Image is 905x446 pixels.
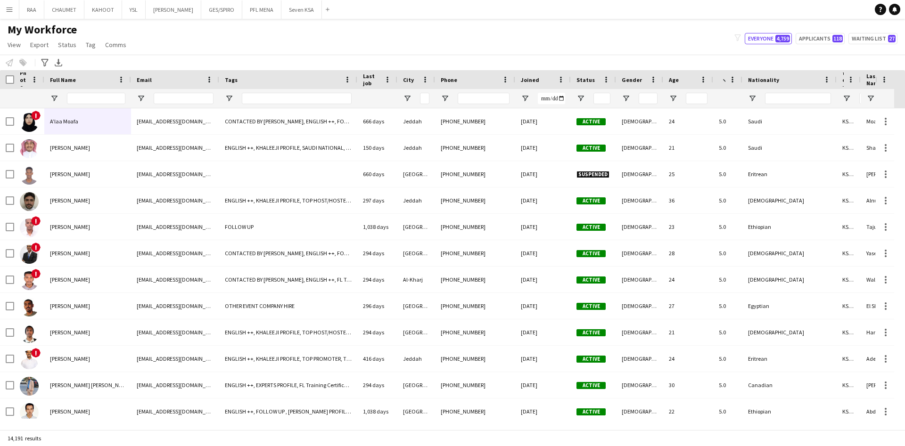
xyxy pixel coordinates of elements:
[593,93,610,104] input: Status Filter Input
[742,214,837,240] div: Ethiopian
[842,41,844,119] span: Workforce ID
[219,346,357,372] div: ENGLISH ++, KHALEEJI PROFILE, TOP PROMOTER, TOP [PERSON_NAME]
[538,93,565,104] input: Joined Filter Input
[31,111,41,120] span: !
[50,276,90,283] span: [PERSON_NAME]
[837,214,861,240] div: KSA213
[616,398,663,424] div: [DEMOGRAPHIC_DATA]
[837,319,861,345] div: KSA7592
[837,267,861,292] div: KSA8795
[397,267,435,292] div: Al-Kharj
[742,240,837,266] div: [DEMOGRAPHIC_DATA]
[616,135,663,161] div: [DEMOGRAPHIC_DATA]
[515,372,571,398] div: [DATE]
[122,0,146,19] button: YSL
[101,39,130,51] a: Comms
[131,398,219,424] div: [EMAIL_ADDRESS][DOMAIN_NAME]
[30,41,49,49] span: Export
[435,293,515,319] div: [PHONE_NUMBER]
[837,293,861,319] div: KSA9674
[67,93,125,104] input: Full Name Filter Input
[20,245,39,264] img: Abdelaziz Yaseen
[20,69,27,90] span: Photo
[842,94,851,103] button: Open Filter Menu
[26,39,52,51] a: Export
[357,187,397,213] div: 297 days
[20,271,39,290] img: Abdelmageed Waleed
[435,161,515,187] div: [PHONE_NUMBER]
[20,403,39,422] img: Abdulaziz Abduljawed
[515,214,571,240] div: [DATE]
[616,214,663,240] div: [DEMOGRAPHIC_DATA]
[86,41,96,49] span: Tag
[765,93,831,104] input: Nationality Filter Input
[713,240,742,266] div: 5.0
[435,187,515,213] div: [PHONE_NUMBER]
[616,293,663,319] div: [DEMOGRAPHIC_DATA]
[435,346,515,372] div: [PHONE_NUMBER]
[616,267,663,292] div: [DEMOGRAPHIC_DATA]
[201,0,242,19] button: GES/SPIRO
[131,293,219,319] div: [EMAIL_ADDRESS][DOMAIN_NAME]
[435,108,515,134] div: [PHONE_NUMBER]
[219,319,357,345] div: ENGLISH ++, KHALEEJI PROFILE, TOP HOST/HOSTESS, TOP [PERSON_NAME]
[837,108,861,134] div: KSA5066
[31,243,41,252] span: !
[622,94,630,103] button: Open Filter Menu
[131,161,219,187] div: [EMAIL_ADDRESS][DOMAIN_NAME]
[837,346,861,372] div: KSA2491
[663,161,713,187] div: 25
[219,135,357,161] div: ENGLISH ++, KHALEEJI PROFILE, SAUDI NATIONAL, TOP HOST/HOSTESS, TOP PROMOTER, Top Saudi Profiles ...
[397,214,435,240] div: [GEOGRAPHIC_DATA]
[31,216,41,226] span: !
[576,329,606,336] span: Active
[20,139,39,158] img: Aamer Shakir
[225,76,238,83] span: Tags
[242,93,352,104] input: Tags Filter Input
[713,398,742,424] div: 5.0
[219,372,357,398] div: ENGLISH ++, EXPERTS PROFILE, FL Training Certificate, FOLLOW UP , TOP HOST/HOSTESS, TOP PROMOTER,...
[397,293,435,319] div: [GEOGRAPHIC_DATA]
[435,398,515,424] div: [PHONE_NUMBER]
[50,94,58,103] button: Open Filter Menu
[515,161,571,187] div: [DATE]
[420,93,429,104] input: City Filter Input
[219,398,357,424] div: ENGLISH ++, FOLLOW UP , [PERSON_NAME] PROFILE, TOP PROMOTER, TOP [PERSON_NAME]
[742,398,837,424] div: Ethiopian
[397,346,435,372] div: Jeddah
[616,161,663,187] div: [DEMOGRAPHIC_DATA]
[576,276,606,284] span: Active
[435,267,515,292] div: [PHONE_NUMBER]
[20,113,39,132] img: A’laa Moafa
[131,319,219,345] div: [EMAIL_ADDRESS][DOMAIN_NAME]
[639,93,658,104] input: Gender Filter Input
[441,94,449,103] button: Open Filter Menu
[576,171,609,178] span: Suspended
[131,187,219,213] div: [EMAIL_ADDRESS][DOMAIN_NAME]
[105,41,126,49] span: Comms
[576,197,606,204] span: Active
[20,166,39,185] img: Abdallah Hussen
[686,93,708,104] input: Age Filter Input
[357,319,397,345] div: 294 days
[742,135,837,161] div: Saudi
[131,240,219,266] div: [EMAIL_ADDRESS][DOMAIN_NAME]
[435,135,515,161] div: [PHONE_NUMBER]
[403,94,411,103] button: Open Filter Menu
[458,93,510,104] input: Phone Filter Input
[50,250,90,257] span: [PERSON_NAME]
[54,39,80,51] a: Status
[357,398,397,424] div: 1,038 days
[515,108,571,134] div: [DATE]
[84,0,122,19] button: KAHOOT
[50,118,78,125] span: A’laa Moafa
[616,108,663,134] div: [DEMOGRAPHIC_DATA]
[713,214,742,240] div: 5.0
[616,187,663,213] div: [DEMOGRAPHIC_DATA]
[397,187,435,213] div: Jeddah
[397,135,435,161] div: Jeddah
[154,93,214,104] input: Email Filter Input
[663,346,713,372] div: 24
[663,293,713,319] div: 27
[713,267,742,292] div: 5.0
